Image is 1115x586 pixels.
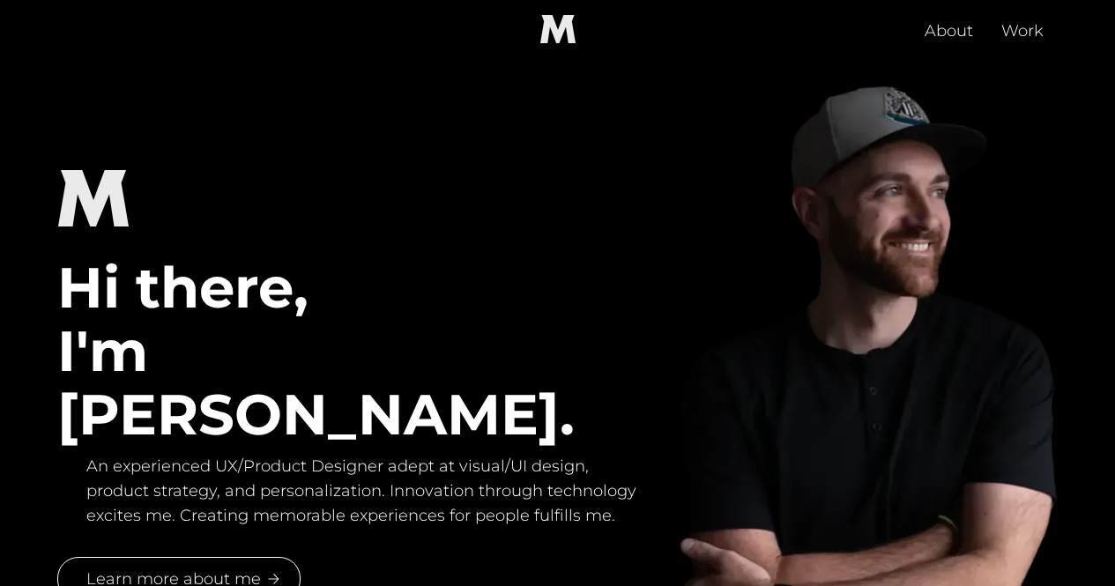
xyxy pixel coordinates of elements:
a: About [911,1,987,57]
p: An experienced UX/Product Designer adept at visual/UI design, product strategy, and personalizati... [85,453,650,543]
img: "M" logo [530,15,586,43]
h1: Hi there, I'm [PERSON_NAME]. [57,256,679,446]
a: home [530,1,586,57]
a: Work [987,1,1058,57]
img: Arrow pointing right. [268,574,279,584]
img: "M" logo [57,169,130,227]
